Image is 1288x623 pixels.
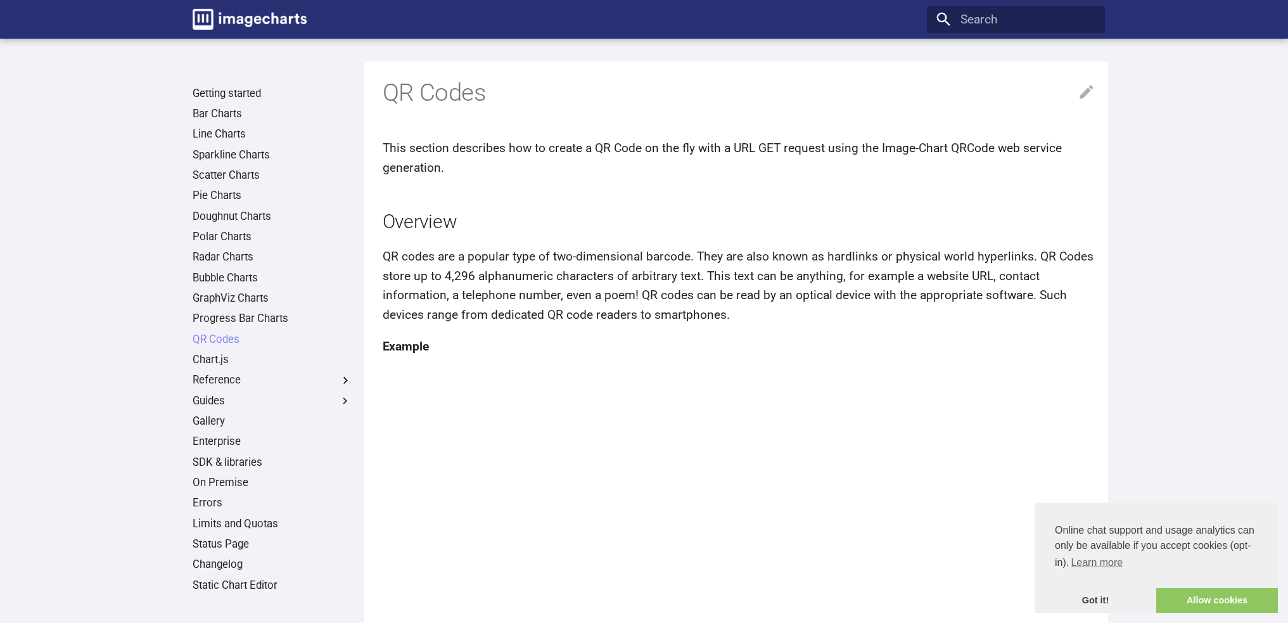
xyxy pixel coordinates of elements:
[193,456,352,470] a: SDK & libraries
[383,209,1096,235] h2: Overview
[193,496,352,510] a: Errors
[1035,503,1278,613] div: cookieconsent
[927,6,1105,33] input: Search
[193,107,352,121] a: Bar Charts
[193,87,352,101] a: Getting started
[1035,588,1156,613] a: dismiss cookie message
[193,169,352,183] a: Scatter Charts
[193,373,352,387] label: Reference
[193,230,352,244] a: Polar Charts
[193,435,352,449] a: Enterprise
[193,414,352,428] a: Gallery
[186,3,312,36] a: Image-Charts documentation
[383,337,1096,357] h4: Example
[1069,553,1125,572] a: learn more about cookies
[193,558,352,572] a: Changelog
[193,476,352,490] a: On Premise
[193,333,352,347] a: QR Codes
[193,517,352,531] a: Limits and Quotas
[193,312,352,326] a: Progress Bar Charts
[1156,588,1278,613] a: allow cookies
[383,139,1096,177] p: This section describes how to create a QR Code on the fly with a URL GET request using the Image-...
[193,9,307,30] img: logo
[193,189,352,203] a: Pie Charts
[193,579,352,593] a: Static Chart Editor
[193,292,352,305] a: GraphViz Charts
[383,77,1096,108] h1: QR Codes
[193,148,352,162] a: Sparkline Charts
[383,247,1096,325] p: QR codes are a popular type of two-dimensional barcode. They are also known as hardlinks or physi...
[1055,523,1258,572] span: Online chat support and usage analytics can only be available if you accept cookies (opt-in).
[193,250,352,264] a: Radar Charts
[193,127,352,141] a: Line Charts
[193,210,352,224] a: Doughnut Charts
[193,537,352,551] a: Status Page
[193,394,352,408] label: Guides
[193,353,352,367] a: Chart.js
[193,271,352,285] a: Bubble Charts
